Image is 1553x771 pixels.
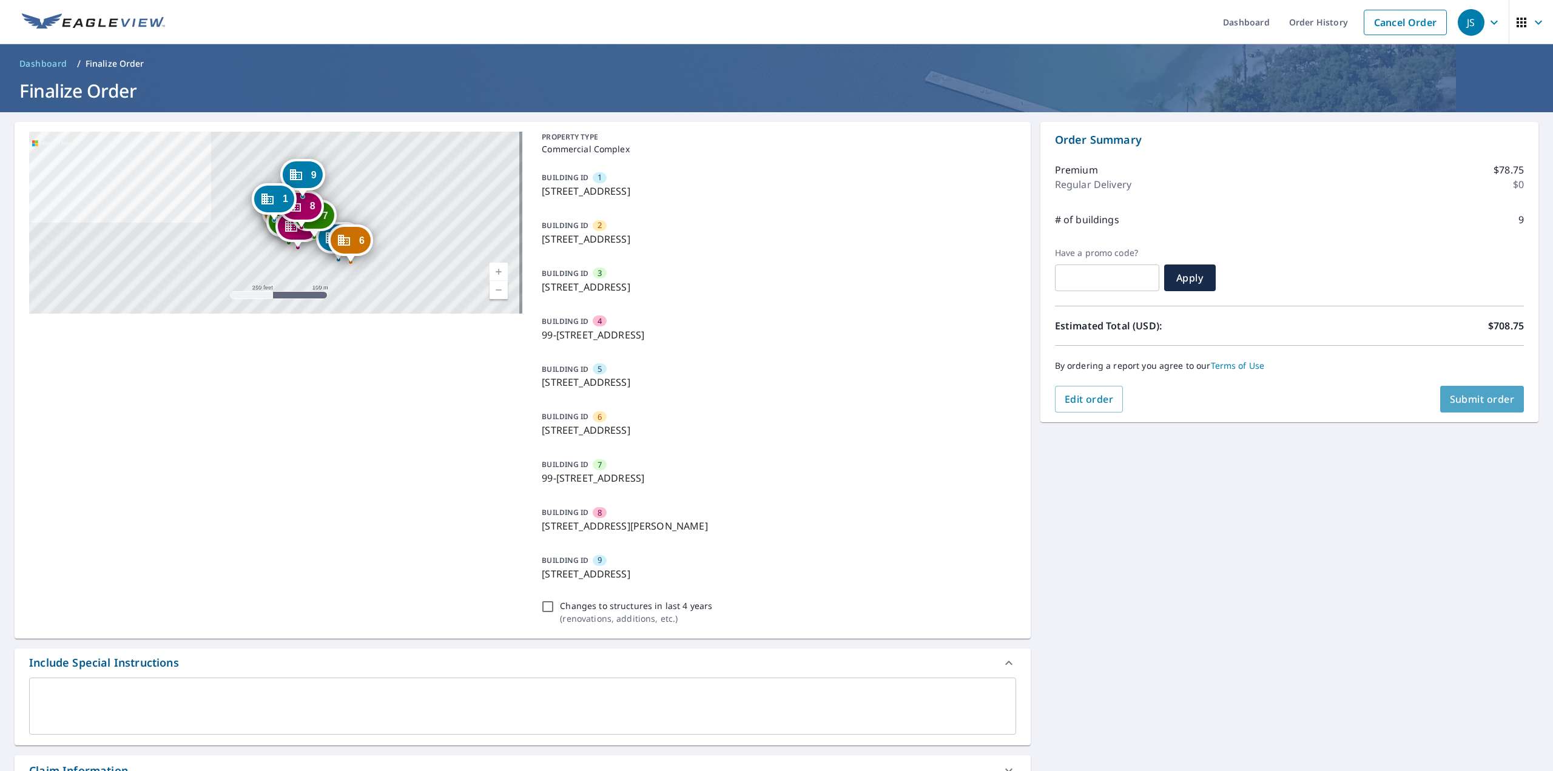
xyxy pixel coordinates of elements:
[292,200,337,237] div: Dropped pin, building 7, Commercial property, 99-120 Inea Pl Aiea, HI 96701
[279,190,324,228] div: Dropped pin, building 8, Commercial property, 99-969 Aiea Heights Dr Aiea, HI 96701
[1055,163,1098,177] p: Premium
[542,411,588,422] p: BUILDING ID
[598,507,602,519] span: 8
[328,224,373,262] div: Dropped pin, building 6, Commercial property, 99-145 Inea Pl Aiea, HI 96701
[490,263,508,281] a: Current Level 17, Zoom In
[1055,212,1119,227] p: # of buildings
[1065,392,1114,406] span: Edit order
[310,201,315,210] span: 8
[542,268,588,278] p: BUILDING ID
[1174,271,1206,284] span: Apply
[1440,386,1524,412] button: Submit order
[1518,212,1524,227] p: 9
[1055,360,1524,371] p: By ordering a report you agree to our
[542,471,1011,485] p: 99-[STREET_ADDRESS]
[542,172,588,183] p: BUILDING ID
[323,211,328,220] span: 7
[542,316,588,326] p: BUILDING ID
[1164,264,1216,291] button: Apply
[598,315,602,327] span: 4
[1364,10,1447,35] a: Cancel Order
[359,236,365,245] span: 6
[542,132,1011,143] p: PROPERTY TYPE
[77,56,81,71] li: /
[1055,318,1290,333] p: Estimated Total (USD):
[266,206,311,243] div: Dropped pin, building 3, Commercial property, 99-935 Aiea Heights Dr Aiea, HI 96701
[1055,132,1524,148] p: Order Summary
[598,220,602,231] span: 2
[598,363,602,375] span: 5
[22,13,165,32] img: EV Logo
[1458,9,1484,36] div: JS
[542,328,1011,342] p: 99-[STREET_ADDRESS]
[1488,318,1524,333] p: $708.75
[15,54,72,73] a: Dashboard
[542,567,1011,581] p: [STREET_ADDRESS]
[542,280,1011,294] p: [STREET_ADDRESS]
[490,281,508,299] a: Current Level 17, Zoom Out
[598,268,602,279] span: 3
[560,599,712,612] p: Changes to structures in last 4 years
[542,555,588,565] p: BUILDING ID
[280,159,325,197] div: Dropped pin, building 9, Commercial property, 99-965 Aiea Heights Dr Aiea, HI 96701
[542,519,1011,533] p: [STREET_ADDRESS][PERSON_NAME]
[29,655,179,671] div: Include Special Instructions
[1450,392,1515,406] span: Submit order
[15,54,1538,73] nav: breadcrumb
[1055,177,1131,192] p: Regular Delivery
[86,58,144,70] p: Finalize Order
[598,172,602,183] span: 1
[560,612,712,625] p: ( renovations, additions, etc. )
[598,554,602,566] span: 9
[15,78,1538,103] h1: Finalize Order
[316,222,361,260] div: Dropped pin, building 5, Commercial property, 99-194 Inea Pl Aiea, HI 96701
[598,459,602,471] span: 7
[1513,177,1524,192] p: $0
[1211,360,1265,371] a: Terms of Use
[15,648,1031,678] div: Include Special Instructions
[542,507,588,517] p: BUILDING ID
[283,194,288,203] span: 1
[1055,386,1123,412] button: Edit order
[542,232,1011,246] p: [STREET_ADDRESS]
[542,184,1011,198] p: [STREET_ADDRESS]
[542,459,588,470] p: BUILDING ID
[1494,163,1524,177] p: $78.75
[252,183,297,221] div: Dropped pin, building 1, Commercial property, 99-937a Aiea Heights Dr Aiea, HI 96701-3003
[19,58,67,70] span: Dashboard
[542,375,1011,389] p: [STREET_ADDRESS]
[542,220,588,231] p: BUILDING ID
[542,364,588,374] p: BUILDING ID
[542,143,1011,155] p: Commercial Complex
[598,411,602,423] span: 6
[311,170,317,180] span: 9
[275,210,320,248] div: Dropped pin, building 4, Commercial property, 99-120 Inea Pl Aiea, HI 96701
[1055,247,1159,258] label: Have a promo code?
[542,423,1011,437] p: [STREET_ADDRESS]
